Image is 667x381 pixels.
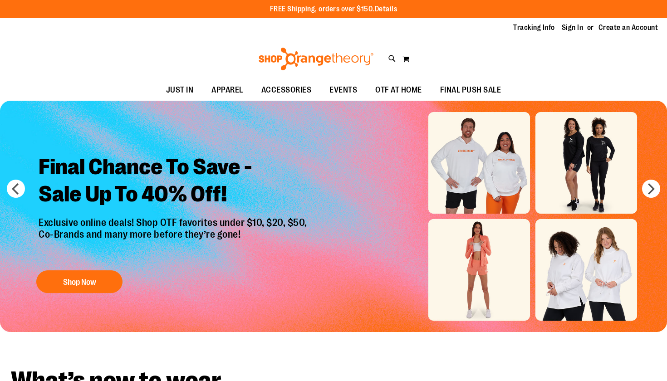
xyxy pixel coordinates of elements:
[261,80,312,100] span: ACCESSORIES
[375,5,397,13] a: Details
[642,180,660,198] button: next
[366,80,431,101] a: OTF AT HOME
[329,80,357,100] span: EVENTS
[513,23,555,33] a: Tracking Info
[252,80,321,101] a: ACCESSORIES
[202,80,252,101] a: APPAREL
[440,80,501,100] span: FINAL PUSH SALE
[32,217,316,261] p: Exclusive online deals! Shop OTF favorites under $10, $20, $50, Co-Brands and many more before th...
[375,80,422,100] span: OTF AT HOME
[257,48,375,70] img: Shop Orangetheory
[166,80,194,100] span: JUST IN
[32,147,316,298] a: Final Chance To Save -Sale Up To 40% Off! Exclusive online deals! Shop OTF favorites under $10, $...
[270,4,397,15] p: FREE Shipping, orders over $150.
[7,180,25,198] button: prev
[562,23,584,33] a: Sign In
[157,80,203,101] a: JUST IN
[36,270,123,293] button: Shop Now
[32,147,316,217] h2: Final Chance To Save - Sale Up To 40% Off!
[598,23,658,33] a: Create an Account
[211,80,243,100] span: APPAREL
[320,80,366,101] a: EVENTS
[431,80,510,101] a: FINAL PUSH SALE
